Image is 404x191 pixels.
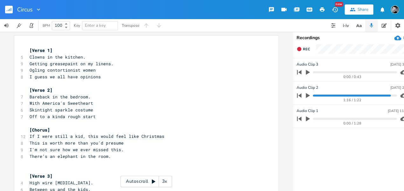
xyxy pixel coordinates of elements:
[297,108,318,114] span: Audio Clip 1
[30,61,113,67] span: Getting greasepaint on my linens.
[30,100,93,106] span: With America's Sweetheart
[17,7,33,12] span: Circus
[43,24,50,27] div: BPM
[308,122,397,125] div: 0:00 / 1:28
[85,23,106,28] span: Enter a key
[391,5,399,14] img: Timothy James
[345,4,373,15] button: Share
[328,4,341,15] button: New
[30,107,93,113] span: Skintight sparkle costume
[30,147,124,152] span: I'm not sure how we ever missed this.
[30,140,124,146] span: This is worth more than you'd presume
[294,44,312,54] button: Rec
[30,54,86,60] span: Clowns in the kitchen.
[30,153,111,159] span: There’s an elephant in the room.
[30,127,50,133] span: [Chorus]
[297,61,318,67] span: Audio Clip 3
[308,75,397,79] div: 0:00 / 0:43
[297,85,318,91] span: Audio Clip 2
[303,47,310,52] span: Rec
[30,133,164,139] span: If I were still a kid, this would feel like Christmas
[74,24,80,27] div: Key
[120,176,172,187] div: Autoscroll
[30,173,52,179] span: [Verse 3]
[30,74,101,80] span: I guess we all have opinions
[30,67,96,73] span: Ogling contortionist women
[357,7,368,12] div: Share
[308,98,397,102] div: 1:16 / 1:22
[30,180,93,186] span: High wire [MEDICAL_DATA].
[30,114,96,119] span: Off to a kinda rough start
[122,24,139,27] div: Transpose
[30,94,91,100] span: Bareback in the bedroom.
[159,176,170,187] div: 3x
[30,47,52,53] span: [Verse 1]
[335,2,343,7] div: New
[30,87,52,93] span: [Verse 2]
